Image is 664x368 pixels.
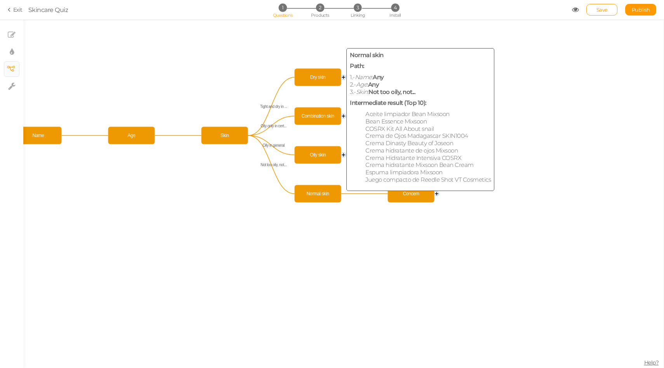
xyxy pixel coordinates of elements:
[351,12,365,18] span: Linking
[354,3,362,12] span: 3
[365,161,491,169] li: Crema hidratante Mixsoon Bean Cream
[377,3,413,12] li: 4 Install
[596,7,608,13] span: Save
[346,48,494,191] div: 1.- : 2.- : 3.- :
[390,187,433,201] span: Concern
[586,4,617,16] div: Save
[261,124,287,128] text: Oily only in cert...
[17,129,60,142] span: Name
[8,6,23,14] a: Exit
[365,132,491,140] li: Crema de Ojos Madagascar SKIN1004
[350,99,491,107] p: Intermediate result (Top 10):
[278,3,287,12] span: 1
[297,148,339,162] span: Oily skin
[355,73,372,81] i: Name
[632,7,650,13] span: Publish
[365,125,491,133] li: COSRX Kit All About snail
[28,5,68,14] div: Skincare Quiz
[260,104,287,109] text: Tight and dry in ...
[644,359,659,366] span: Help?
[264,3,301,12] li: 1 Questions
[340,3,376,12] li: 3 Linking
[350,62,364,69] b: Path:
[297,71,339,84] span: Dry skin
[373,73,384,81] b: Any
[302,3,338,12] li: 2 Products
[261,163,287,167] text: Not too oily, not...
[365,154,491,162] li: Crema Hidratante Intensiva COSRX
[356,88,368,95] i: Skin
[368,81,379,88] b: Any
[365,147,491,154] li: Crema hidratante de ojos Mixsoon
[389,12,401,18] span: Install
[262,143,285,148] text: Oily in general
[365,118,491,125] li: Bean Essence Mixsoon
[391,3,399,12] span: 4
[365,140,491,147] li: Crema Dinasty Beauty of Joseon
[297,187,339,201] span: Normal skin
[356,81,367,88] i: Age
[365,176,491,184] li: Juego compacto de Reedle Shot VT Cosmetics
[365,111,491,118] li: Aceite limpiador Bean Mixsoon
[311,12,329,18] span: Products
[203,129,246,142] span: Skin
[350,51,384,59] b: Normal skin
[316,3,324,12] span: 2
[365,169,491,176] li: Espuma limpiadora Mixsoon
[369,88,415,95] b: Not too oily, not...
[273,12,293,18] span: Questions
[297,109,339,123] span: Combination skin
[110,129,153,142] span: Age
